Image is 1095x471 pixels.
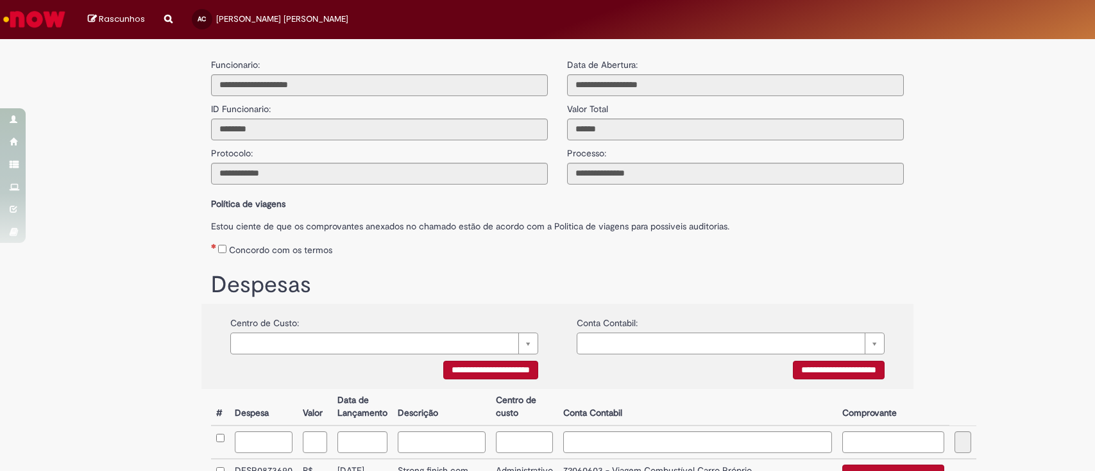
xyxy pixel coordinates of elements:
[577,333,885,354] a: Limpar campo {0}
[837,389,949,426] th: Comprovante
[211,58,260,71] label: Funcionario:
[216,13,348,24] span: [PERSON_NAME] [PERSON_NAME]
[211,96,271,115] label: ID Funcionario:
[211,389,230,426] th: #
[211,272,904,298] h1: Despesas
[88,13,145,26] a: Rascunhos
[567,96,608,115] label: Valor Total
[211,213,904,233] label: Estou ciente de que os comprovantes anexados no chamado estão de acordo com a Politica de viagens...
[577,310,638,329] label: Conta Contabil:
[198,15,206,23] span: AC
[332,389,393,426] th: Data de Lançamento
[298,389,332,426] th: Valor
[230,333,538,354] a: Limpar campo {0}
[558,389,837,426] th: Conta Contabil
[393,389,491,426] th: Descrição
[99,13,145,25] span: Rascunhos
[1,6,67,32] img: ServiceNow
[491,389,558,426] th: Centro de custo
[211,140,253,160] label: Protocolo:
[230,389,298,426] th: Despesa
[230,310,299,329] label: Centro de Custo:
[567,58,638,71] label: Data de Abertura:
[229,244,332,256] label: Concordo com os termos
[211,198,285,210] b: Política de viagens
[567,140,606,160] label: Processo:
